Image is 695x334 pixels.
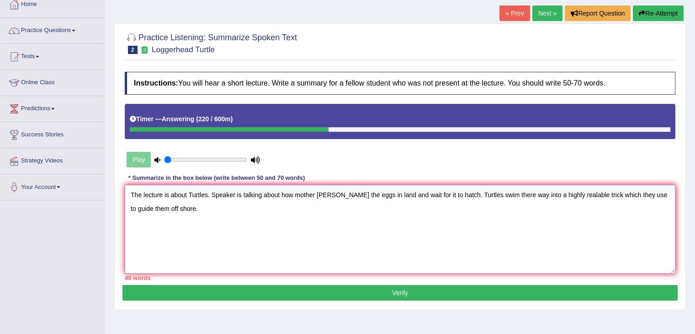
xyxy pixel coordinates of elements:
[162,115,195,123] b: Answering
[122,285,678,301] button: Verify
[0,96,105,119] a: Predictions
[633,5,684,21] button: Re-Attempt
[0,44,105,67] a: Tests
[0,122,105,145] a: Success Stories
[0,174,105,197] a: Your Account
[125,31,297,54] h2: Practice Listening: Summarize Spoken Text
[130,116,233,123] h5: Timer —
[532,5,562,21] a: Next »
[231,115,233,123] b: )
[125,274,675,282] div: 40 words
[125,173,308,182] div: * Summarize in the box below (write between 50 and 70 words)
[0,70,105,93] a: Online Class
[128,46,138,54] span: 2
[565,5,631,21] button: Report Question
[196,115,198,123] b: (
[125,72,675,95] h4: You will hear a short lecture. Write a summary for a fellow student who was not present at the le...
[0,148,105,171] a: Strategy Videos
[198,115,231,123] b: 220 / 600m
[152,45,215,54] small: Loggerhead Turtle
[140,46,149,54] small: Exam occurring question
[0,18,105,41] a: Practice Questions
[134,79,178,87] b: Instructions:
[499,5,530,21] a: « Prev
